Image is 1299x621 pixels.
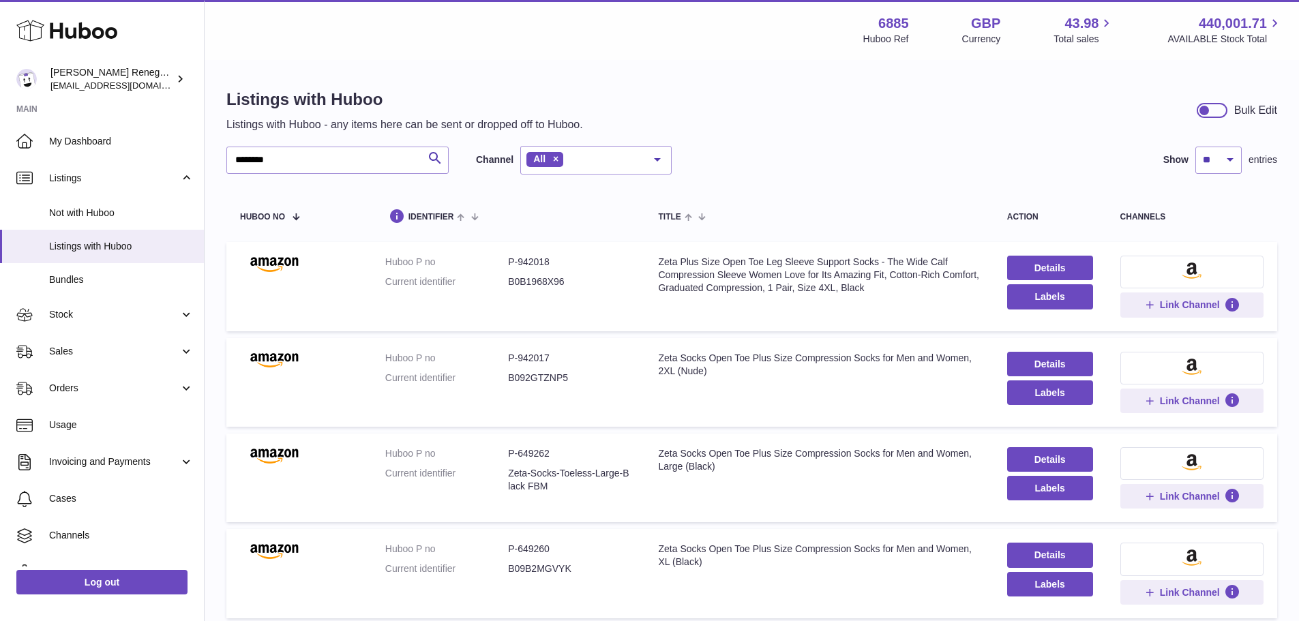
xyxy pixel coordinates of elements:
div: Zeta Socks Open Toe Plus Size Compression Socks for Men and Women, XL (Black) [658,543,979,569]
span: Listings with Huboo [49,240,194,253]
div: action [1007,213,1093,222]
button: Labels [1007,284,1093,309]
span: Invoicing and Payments [49,455,179,468]
span: title [658,213,681,222]
span: Stock [49,308,179,321]
img: Zeta Socks Open Toe Plus Size Compression Socks for Men and Women, Large (Black) [240,447,308,464]
img: Zeta Plus Size Open Toe Leg Sleeve Support Socks - The Wide Calf Compression Sleeve Women Love fo... [240,256,308,272]
dd: Zeta-Socks-Toeless-Large-Black FBM [508,467,631,493]
span: Sales [49,345,179,358]
span: All [533,153,546,164]
img: amazon-small.png [1182,549,1201,566]
div: Zeta Socks Open Toe Plus Size Compression Socks for Men and Women, 2XL (Nude) [658,352,979,378]
span: Bundles [49,273,194,286]
div: Huboo Ref [863,33,909,46]
button: Link Channel [1120,292,1264,317]
button: Labels [1007,476,1093,500]
dd: B09B2MGVYK [508,562,631,575]
span: My Dashboard [49,135,194,148]
dt: Current identifier [385,562,508,575]
dd: B092GTZNP5 [508,372,631,384]
dt: Current identifier [385,372,508,384]
span: Cases [49,492,194,505]
dt: Huboo P no [385,447,508,460]
span: Total sales [1054,33,1114,46]
span: Link Channel [1160,299,1220,311]
strong: 6885 [878,14,909,33]
span: Huboo no [240,213,285,222]
span: Channels [49,529,194,542]
a: Details [1007,543,1093,567]
img: amazon-small.png [1182,359,1201,375]
dt: Huboo P no [385,256,508,269]
button: Link Channel [1120,580,1264,605]
span: Not with Huboo [49,207,194,219]
label: Show [1163,153,1189,166]
dt: Current identifier [385,467,508,493]
p: Listings with Huboo - any items here can be sent or dropped off to Huboo. [226,117,583,132]
div: Zeta Socks Open Toe Plus Size Compression Socks for Men and Women, Large (Black) [658,447,979,473]
dd: B0B1968X96 [508,275,631,288]
span: AVAILABLE Stock Total [1167,33,1283,46]
span: Listings [49,172,179,185]
a: Details [1007,352,1093,376]
button: Labels [1007,380,1093,405]
div: Zeta Plus Size Open Toe Leg Sleeve Support Socks - The Wide Calf Compression Sleeve Women Love fo... [658,256,979,294]
span: Settings [49,566,194,579]
dd: P-942018 [508,256,631,269]
div: Bulk Edit [1234,103,1277,118]
strong: GBP [971,14,1000,33]
a: Details [1007,447,1093,472]
span: Usage [49,419,194,431]
dt: Huboo P no [385,543,508,556]
dd: P-649262 [508,447,631,460]
h1: Listings with Huboo [226,89,583,110]
button: Labels [1007,572,1093,596]
span: Link Channel [1160,395,1220,407]
img: amazon-small.png [1182,454,1201,470]
a: Details [1007,256,1093,280]
span: entries [1249,153,1277,166]
a: 440,001.71 AVAILABLE Stock Total [1167,14,1283,46]
img: Zeta Socks Open Toe Plus Size Compression Socks for Men and Women, 2XL (Nude) [240,352,308,368]
span: [EMAIL_ADDRESS][DOMAIN_NAME] [50,80,200,91]
dt: Current identifier [385,275,508,288]
img: Zeta Socks Open Toe Plus Size Compression Socks for Men and Women, XL (Black) [240,543,308,559]
dd: P-942017 [508,352,631,365]
div: [PERSON_NAME] Renegade Productions -UK account [50,66,173,92]
span: 440,001.71 [1199,14,1267,33]
img: amazon-small.png [1182,262,1201,279]
dt: Huboo P no [385,352,508,365]
div: channels [1120,213,1264,222]
span: Link Channel [1160,490,1220,502]
div: Currency [962,33,1001,46]
img: internalAdmin-6885@internal.huboo.com [16,69,37,89]
a: Log out [16,570,188,594]
label: Channel [476,153,513,166]
span: Link Channel [1160,586,1220,599]
span: identifier [408,213,454,222]
button: Link Channel [1120,389,1264,413]
button: Link Channel [1120,484,1264,509]
span: Orders [49,382,179,395]
a: 43.98 Total sales [1054,14,1114,46]
span: 43.98 [1064,14,1099,33]
dd: P-649260 [508,543,631,556]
